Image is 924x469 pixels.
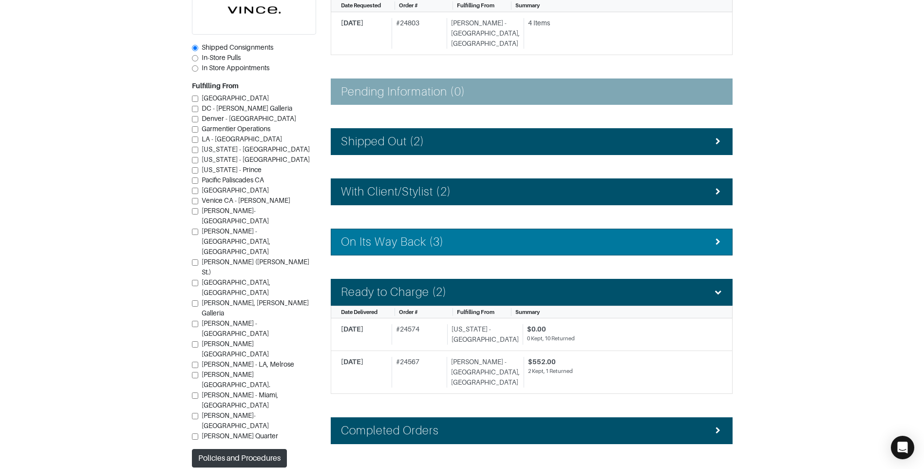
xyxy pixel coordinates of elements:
span: Venice CA - [PERSON_NAME] [202,196,290,204]
h4: On Its Way Back (3) [341,235,444,249]
span: [US_STATE] - [GEOGRAPHIC_DATA] [202,145,310,153]
span: Summary [515,2,540,8]
input: Garmentier Operations [192,126,198,133]
span: Summary [515,309,540,315]
span: Order # [399,309,418,315]
input: LA - [GEOGRAPHIC_DATA] [192,137,198,143]
div: [US_STATE] - [GEOGRAPHIC_DATA] [447,324,519,345]
input: Denver - [GEOGRAPHIC_DATA] [192,116,198,122]
h4: Completed Orders [341,424,439,438]
div: # 24574 [392,324,443,345]
div: $0.00 [527,324,715,334]
input: [PERSON_NAME] - Miami, [GEOGRAPHIC_DATA] [192,392,198,399]
input: [US_STATE] - [GEOGRAPHIC_DATA] [192,157,198,163]
input: Pacific Paliscades CA [192,177,198,184]
span: Fulfilling From [457,2,494,8]
span: [DATE] [341,358,363,366]
span: [PERSON_NAME]- [GEOGRAPHIC_DATA] [202,411,269,430]
span: [PERSON_NAME] - [GEOGRAPHIC_DATA], [GEOGRAPHIC_DATA] [202,227,270,255]
input: [PERSON_NAME] Quarter [192,433,198,440]
input: [GEOGRAPHIC_DATA] [192,96,198,102]
span: [PERSON_NAME][GEOGRAPHIC_DATA]. [202,371,270,389]
span: [DATE] [341,325,363,333]
input: [PERSON_NAME]-[GEOGRAPHIC_DATA] [192,208,198,215]
span: Pacific Paliscades CA [202,176,264,184]
span: Order # [399,2,418,8]
span: [GEOGRAPHIC_DATA], [GEOGRAPHIC_DATA] [202,278,270,296]
input: [PERSON_NAME] - [GEOGRAPHIC_DATA] [192,321,198,327]
input: [PERSON_NAME], [PERSON_NAME] Galleria [192,300,198,307]
span: [PERSON_NAME] ([PERSON_NAME] St.) [202,258,309,276]
input: [PERSON_NAME][GEOGRAPHIC_DATA]. [192,372,198,378]
input: [PERSON_NAME]- [GEOGRAPHIC_DATA] [192,413,198,419]
span: [GEOGRAPHIC_DATA] [202,186,269,194]
span: Garmentier Operations [202,125,270,133]
span: [PERSON_NAME] - Miami, [GEOGRAPHIC_DATA] [202,391,278,409]
span: [PERSON_NAME], [PERSON_NAME] Galleria [202,299,309,317]
div: 2 Kept, 1 Returned [528,367,715,375]
div: 4 Items [528,18,715,28]
input: [PERSON_NAME] - LA, Melrose [192,362,198,368]
input: DC - [PERSON_NAME] Galleria [192,106,198,112]
input: [GEOGRAPHIC_DATA] [192,188,198,194]
div: 0 Kept, 10 Returned [527,334,715,343]
span: Denver - [GEOGRAPHIC_DATA] [202,115,296,122]
div: Open Intercom Messenger [891,436,914,459]
input: [US_STATE] - [GEOGRAPHIC_DATA] [192,147,198,153]
div: # 24567 [392,357,443,388]
input: [PERSON_NAME] ([PERSON_NAME] St.) [192,259,198,266]
span: [PERSON_NAME] Quarter [202,432,278,440]
span: [US_STATE] - Prince [202,166,262,174]
span: DC - [PERSON_NAME] Galleria [202,104,292,112]
label: Fulfilling From [192,81,239,91]
span: Fulfilling From [457,309,494,315]
span: [PERSON_NAME]-[GEOGRAPHIC_DATA] [202,207,269,225]
span: [PERSON_NAME] - [GEOGRAPHIC_DATA] [202,319,269,337]
h4: Pending Information (0) [341,85,465,99]
span: [US_STATE] - [GEOGRAPHIC_DATA] [202,156,310,163]
input: Shipped Consignments [192,45,198,51]
input: [PERSON_NAME][GEOGRAPHIC_DATA] [192,341,198,348]
span: [PERSON_NAME][GEOGRAPHIC_DATA] [202,340,269,358]
span: Date Delivered [341,309,377,315]
button: Policies and Procedures [192,449,287,468]
input: [PERSON_NAME] - [GEOGRAPHIC_DATA], [GEOGRAPHIC_DATA] [192,229,198,235]
span: In Store Appointments [202,64,269,72]
div: [PERSON_NAME] - [GEOGRAPHIC_DATA], [GEOGRAPHIC_DATA] [447,18,520,49]
div: # 24803 [392,18,443,49]
span: [GEOGRAPHIC_DATA] [202,94,269,102]
span: Date Requested [341,2,381,8]
h4: Shipped Out (2) [341,135,425,149]
input: [GEOGRAPHIC_DATA], [GEOGRAPHIC_DATA] [192,280,198,286]
span: [DATE] [341,19,363,27]
span: LA - [GEOGRAPHIC_DATA] [202,135,282,143]
div: [PERSON_NAME] - [GEOGRAPHIC_DATA], [GEOGRAPHIC_DATA] [447,357,520,388]
input: In Store Appointments [192,65,198,72]
span: Shipped Consignments [202,43,273,51]
input: Venice CA - [PERSON_NAME] [192,198,198,204]
input: [US_STATE] - Prince [192,167,198,174]
input: In-Store Pulls [192,55,198,61]
span: In-Store Pulls [202,54,241,61]
span: [PERSON_NAME] - LA, Melrose [202,360,294,368]
h4: With Client/Stylist (2) [341,185,451,199]
div: $552.00 [528,357,715,367]
h4: Ready to Charge (2) [341,285,447,299]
